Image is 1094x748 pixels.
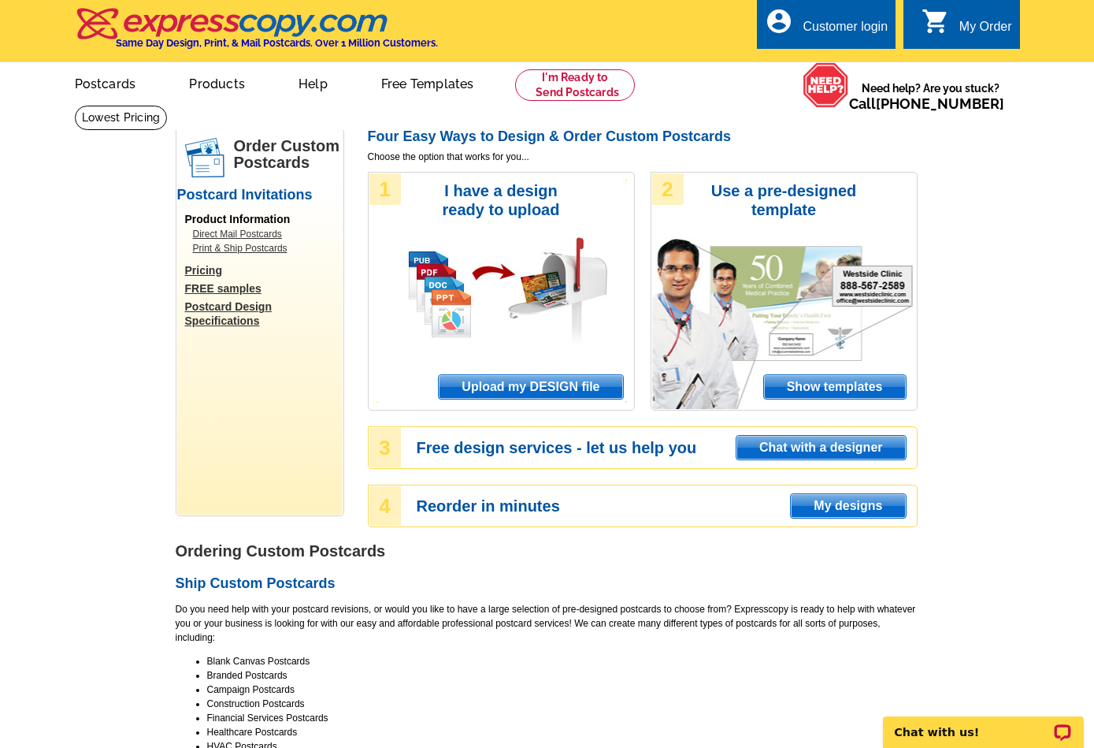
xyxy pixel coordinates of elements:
[736,436,905,460] span: Chat with a designer
[369,486,401,526] div: 4
[207,697,918,711] li: Construction Postcards
[185,138,224,177] img: postcards.png
[176,575,918,593] h2: Ship Custom Postcards
[369,173,401,205] div: 1
[185,281,343,296] a: FREE samples
[369,428,401,467] div: 3
[922,7,950,35] i: shopping_cart
[185,213,291,225] span: Product Information
[234,138,343,171] h1: Order Custom Postcards
[765,17,888,37] a: account_circle Customer login
[417,499,916,513] h3: Reorder in minutes
[849,80,1012,112] span: Need help? Are you stuck?
[876,95,1004,112] a: [PHONE_NUMBER]
[273,64,353,101] a: Help
[75,19,438,49] a: Same Day Design, Print, & Mail Postcards. Over 1 Million Customers.
[207,725,918,739] li: Healthcare Postcards
[193,241,335,255] a: Print & Ship Postcards
[959,20,1012,42] div: My Order
[764,375,906,399] span: Show templates
[207,668,918,683] li: Branded Postcards
[790,493,906,519] a: My designs
[50,64,161,101] a: Postcards
[176,602,918,645] p: Do you need help with your postcard revisions, or would you like to have a large selection of pre...
[116,37,438,49] h4: Same Day Design, Print, & Mail Postcards. Over 1 Million Customers.
[736,435,906,460] a: Chat with a designer
[421,181,582,219] h3: I have a design ready to upload
[791,494,905,518] span: My designs
[803,62,849,108] img: help
[922,17,1012,37] a: shopping_cart My Order
[803,20,888,42] div: Customer login
[873,698,1094,748] iframe: LiveChat chat widget
[207,683,918,697] li: Campaign Postcards
[765,7,793,35] i: account_circle
[368,128,918,146] h2: Four Easy Ways to Design & Order Custom Postcards
[193,227,335,241] a: Direct Mail Postcards
[207,711,918,725] li: Financial Services Postcards
[438,374,623,400] a: Upload my DESIGN file
[703,181,865,219] h3: Use a pre-designed template
[368,150,918,164] span: Choose the option that works for you...
[185,300,343,328] a: Postcard Design Specifications
[185,263,343,277] a: Pricing
[356,64,499,101] a: Free Templates
[176,542,386,560] strong: Ordering Custom Postcards
[417,441,916,455] h3: Free design services - let us help you
[849,95,1004,112] span: Call
[207,654,918,668] li: Blank Canvas Postcards
[439,375,622,399] span: Upload my DESIGN file
[763,374,907,400] a: Show templates
[652,173,684,205] div: 2
[164,64,270,101] a: Products
[177,187,343,204] h2: Postcard Invitations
